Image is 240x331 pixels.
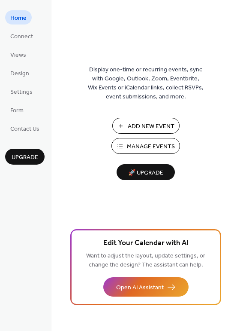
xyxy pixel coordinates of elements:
[116,283,164,292] span: Open AI Assistant
[122,167,170,179] span: 🚀 Upgrade
[86,250,205,271] span: Want to adjust the layout, update settings, or change the design? The assistant can help.
[10,69,29,78] span: Design
[127,142,175,151] span: Manage Events
[103,277,189,297] button: Open AI Assistant
[5,121,45,135] a: Contact Us
[5,29,38,43] a: Connect
[5,66,34,80] a: Design
[10,14,27,23] span: Home
[5,47,31,61] a: Views
[5,149,45,165] button: Upgrade
[10,32,33,41] span: Connect
[10,106,24,115] span: Form
[112,118,180,134] button: Add New Event
[111,138,180,154] button: Manage Events
[117,164,175,180] button: 🚀 Upgrade
[10,51,26,60] span: Views
[5,10,32,25] a: Home
[12,153,38,162] span: Upgrade
[5,103,29,117] a: Form
[10,125,39,134] span: Contact Us
[10,88,33,97] span: Settings
[5,84,38,98] a: Settings
[103,237,189,249] span: Edit Your Calendar with AI
[88,65,204,101] span: Display one-time or recurring events, sync with Google, Outlook, Zoom, Eventbrite, Wix Events or ...
[128,122,174,131] span: Add New Event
